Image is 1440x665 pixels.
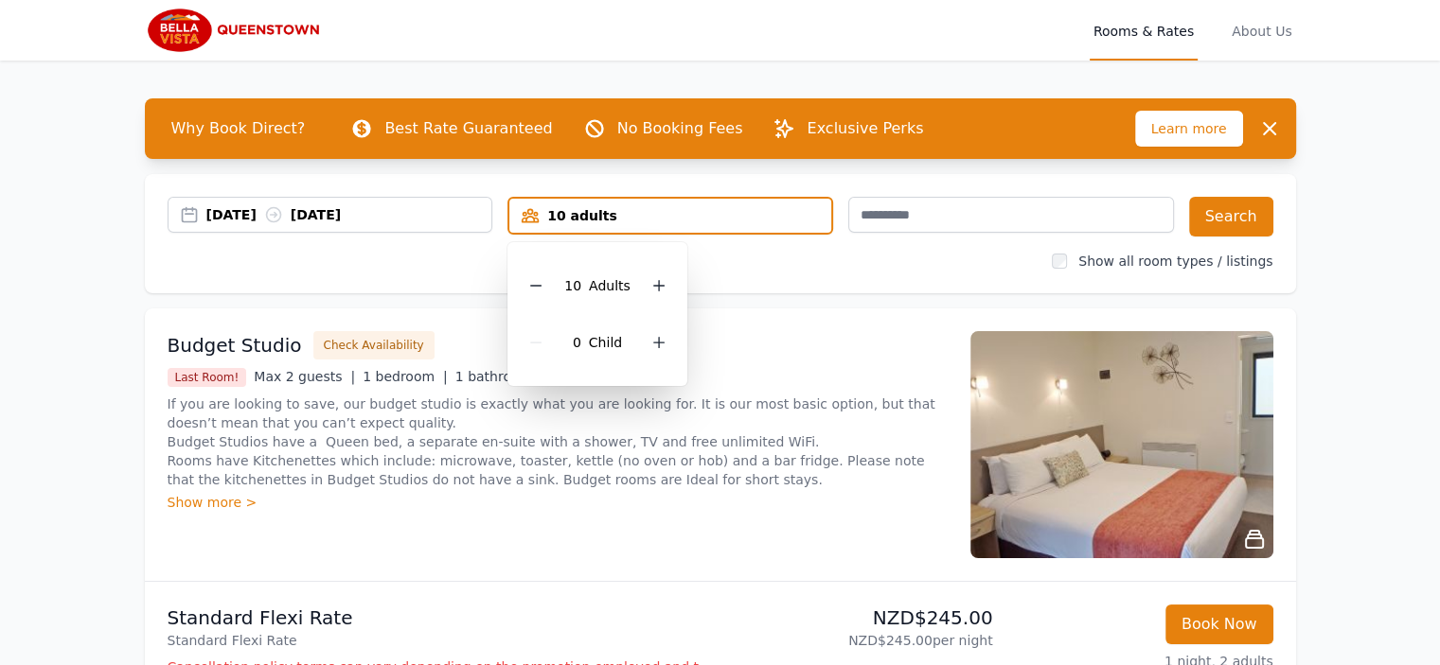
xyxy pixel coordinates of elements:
[455,369,545,384] span: 1 bathroom |
[564,278,581,293] span: 10
[156,110,321,148] span: Why Book Direct?
[807,117,923,140] p: Exclusive Perks
[589,278,631,293] span: Adult s
[509,206,831,225] div: 10 adults
[168,631,713,650] p: Standard Flexi Rate
[206,205,492,224] div: [DATE] [DATE]
[254,369,355,384] span: Max 2 guests |
[1165,604,1273,644] button: Book Now
[168,368,247,387] span: Last Room!
[589,335,622,350] span: Child
[168,604,713,631] p: Standard Flexi Rate
[168,493,948,512] div: Show more >
[728,631,993,650] p: NZD$245.00 per night
[573,335,581,350] span: 0
[1189,197,1273,236] button: Search
[168,332,302,359] h3: Budget Studio
[1078,254,1272,269] label: Show all room types / listings
[168,394,948,489] p: If you are looking to save, our budget studio is exactly what you are looking for. It is our most...
[145,8,328,53] img: Bella Vista Queenstown
[728,604,993,631] p: NZD$245.00
[617,117,743,140] p: No Booking Fees
[363,369,448,384] span: 1 bedroom |
[313,331,435,359] button: Check Availability
[1135,111,1243,147] span: Learn more
[384,117,552,140] p: Best Rate Guaranteed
